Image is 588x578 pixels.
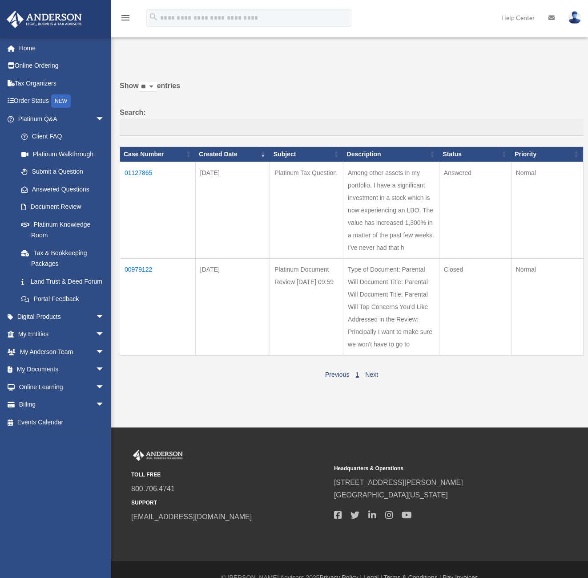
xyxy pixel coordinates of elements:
[120,16,131,23] a: menu
[334,464,531,473] small: Headquarters & Operations
[131,498,328,508] small: SUPPORT
[325,371,349,378] a: Previous
[120,80,584,101] label: Show entries
[568,11,581,24] img: User Pic
[131,450,185,461] img: Anderson Advisors Platinum Portal
[6,396,118,414] a: Billingarrow_drop_down
[343,162,439,258] td: Among other assets in my portfolio, I have a significant investment in a stock which is now exper...
[139,82,157,92] select: Showentries
[96,308,113,326] span: arrow_drop_down
[343,147,439,162] th: Description: activate to sort column ascending
[6,378,118,396] a: Online Learningarrow_drop_down
[120,12,131,23] i: menu
[149,12,158,22] i: search
[6,57,118,75] a: Online Ordering
[12,290,113,308] a: Portal Feedback
[12,145,113,163] a: Platinum Walkthrough
[511,147,583,162] th: Priority: activate to sort column ascending
[120,162,196,258] td: 01127865
[96,110,113,128] span: arrow_drop_down
[131,485,175,493] a: 800.706.4741
[96,343,113,361] span: arrow_drop_down
[270,258,343,355] td: Platinum Document Review [DATE] 09:59
[96,361,113,379] span: arrow_drop_down
[6,308,118,326] a: Digital Productsarrow_drop_down
[12,163,113,181] a: Submit a Question
[365,371,378,378] a: Next
[96,396,113,414] span: arrow_drop_down
[96,326,113,344] span: arrow_drop_down
[439,258,511,355] td: Closed
[6,413,118,431] a: Events Calendar
[131,470,328,480] small: TOLL FREE
[12,244,113,273] a: Tax & Bookkeeping Packages
[6,92,118,110] a: Order StatusNEW
[334,479,463,486] a: [STREET_ADDRESS][PERSON_NAME]
[343,258,439,355] td: Type of Document: Parental Will Document Title: Parental Will Document Title: Parental Will Top C...
[355,371,359,378] a: 1
[12,128,113,146] a: Client FAQ
[195,147,270,162] th: Created Date: activate to sort column ascending
[334,491,448,499] a: [GEOGRAPHIC_DATA][US_STATE]
[131,513,252,521] a: [EMAIL_ADDRESS][DOMAIN_NAME]
[439,147,511,162] th: Status: activate to sort column ascending
[195,162,270,258] td: [DATE]
[6,361,118,379] a: My Documentsarrow_drop_down
[120,106,584,136] label: Search:
[51,94,71,108] div: NEW
[511,258,583,355] td: Normal
[12,180,109,198] a: Answered Questions
[6,343,118,361] a: My Anderson Teamarrow_drop_down
[120,258,196,355] td: 00979122
[12,216,113,244] a: Platinum Knowledge Room
[6,39,118,57] a: Home
[120,147,196,162] th: Case Number: activate to sort column ascending
[6,326,118,343] a: My Entitiesarrow_drop_down
[439,162,511,258] td: Answered
[270,162,343,258] td: Platinum Tax Question
[511,162,583,258] td: Normal
[12,198,113,216] a: Document Review
[195,258,270,355] td: [DATE]
[4,11,85,28] img: Anderson Advisors Platinum Portal
[270,147,343,162] th: Subject: activate to sort column ascending
[6,74,118,92] a: Tax Organizers
[96,378,113,396] span: arrow_drop_down
[120,119,584,136] input: Search:
[12,273,113,290] a: Land Trust & Deed Forum
[6,110,113,128] a: Platinum Q&Aarrow_drop_down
